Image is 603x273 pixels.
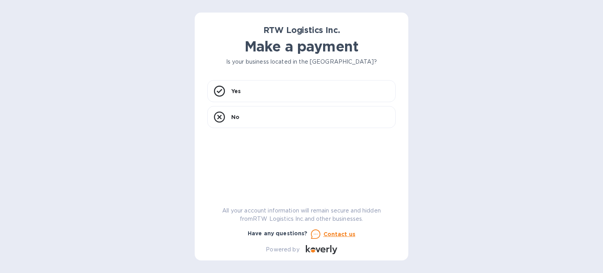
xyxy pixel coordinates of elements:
[263,25,340,35] b: RTW Logistics Inc.
[266,246,299,254] p: Powered by
[248,230,308,236] b: Have any questions?
[207,38,396,55] h1: Make a payment
[231,113,239,121] p: No
[323,231,356,237] u: Contact us
[207,58,396,66] p: Is your business located in the [GEOGRAPHIC_DATA]?
[231,87,241,95] p: Yes
[207,207,396,223] p: All your account information will remain secure and hidden from RTW Logistics Inc. and other busi...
